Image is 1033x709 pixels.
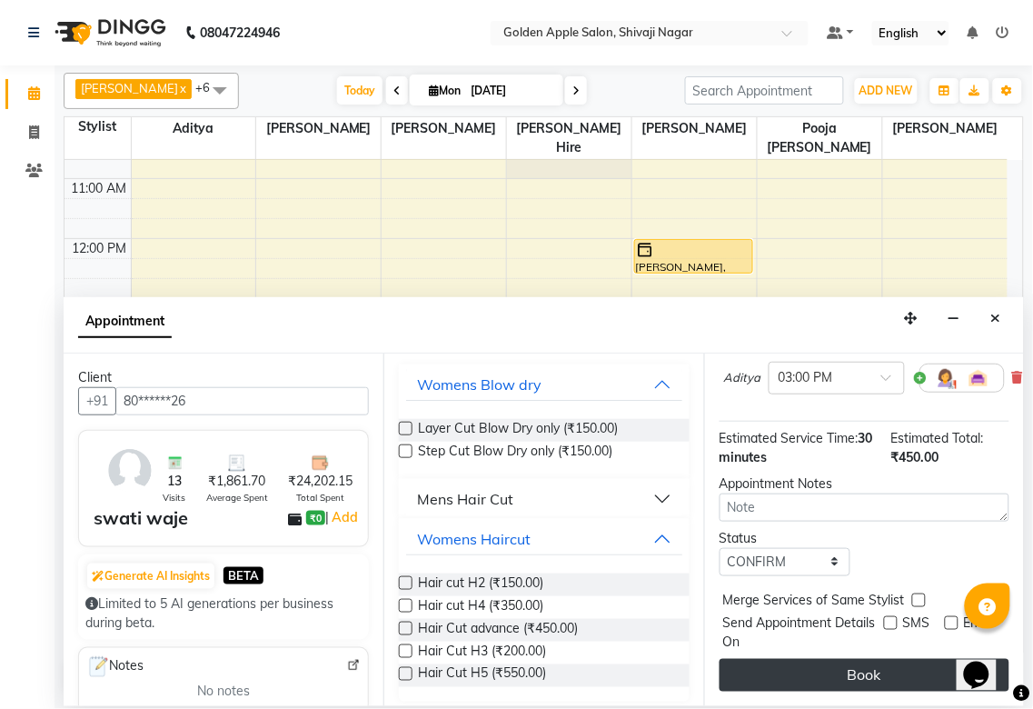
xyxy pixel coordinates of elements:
button: Generate AI Insights [87,564,214,589]
span: [PERSON_NAME] [256,117,381,140]
input: Search by Name/Mobile/Email/Code [115,387,369,415]
div: Mens Hair Cut [417,488,513,510]
span: SMS [903,614,930,652]
span: ADD NEW [859,84,913,97]
div: Appointment Notes [720,474,1009,494]
span: 30 minutes [720,430,873,465]
div: Womens Haircut [417,528,531,550]
div: Stylist [65,117,131,136]
span: Aditya [132,117,256,140]
span: ₹24,202.15 [288,472,353,491]
div: 12:00 PM [69,239,131,258]
span: Estimated Total: [891,430,984,446]
span: Hair Cut advance (₹450.00) [418,619,578,642]
button: Womens Haircut [406,523,681,555]
img: Interior.png [968,367,989,389]
span: [PERSON_NAME] [81,81,178,95]
button: Book [720,659,1009,692]
button: +91 [78,387,116,415]
span: No notes [197,683,250,702]
span: BETA [223,567,263,584]
span: Step Cut Blow Dry only (₹150.00) [418,442,612,464]
span: Hair Cut H3 (₹200.00) [418,642,546,664]
span: [PERSON_NAME] Hire [507,117,631,159]
span: Today [337,76,382,105]
span: Total Spent [296,491,344,504]
span: Merge Services of Same Stylist [723,591,905,614]
span: Send Appointment Details On [723,614,877,652]
span: Mon [424,84,465,97]
div: Limited to 5 AI generations per business during beta. [85,594,362,633]
button: Close [983,305,1009,333]
div: Womens Blow dry [417,374,541,395]
img: Hairdresser.png [935,367,957,389]
span: Notes [86,655,144,679]
span: +6 [195,80,223,95]
span: Aditya [724,369,761,387]
a: x [178,81,186,95]
button: Womens Blow dry [406,368,681,401]
button: ADD NEW [855,78,918,104]
span: Estimated Service Time: [720,430,859,446]
span: [PERSON_NAME] [883,117,1008,140]
a: Add [329,506,361,528]
span: Layer Cut Blow Dry only (₹150.00) [418,419,618,442]
span: ₹0 [306,511,325,525]
span: Hair cut H2 (₹150.00) [418,574,543,596]
span: | [325,506,361,528]
iframe: chat widget [957,636,1015,691]
span: Visits [164,491,186,504]
div: Status [720,529,851,548]
span: ₹1,861.70 [208,472,265,491]
span: Hair Cut H5 (₹550.00) [418,664,546,687]
span: ₹450.00 [891,449,939,465]
button: Mens Hair Cut [406,483,681,515]
div: 11:00 AM [68,179,131,198]
div: Client [78,368,369,387]
input: Search Appointment [685,76,844,105]
span: [PERSON_NAME] [632,117,757,140]
span: Email [964,614,995,652]
span: [PERSON_NAME] [382,117,506,140]
span: Average Spent [206,491,268,504]
div: [PERSON_NAME], TK01, 12:00 PM-12:35 PM, Rica hand wax [635,240,752,273]
span: Appointment [78,305,172,338]
div: swati waje [94,504,188,532]
b: 08047224946 [200,7,280,58]
span: pooja [PERSON_NAME] [758,117,882,159]
input: 2025-09-01 [465,77,556,105]
img: avatar [104,444,156,497]
span: Hair cut H4 (₹350.00) [418,596,543,619]
span: 13 [167,472,182,491]
img: logo [46,7,171,58]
